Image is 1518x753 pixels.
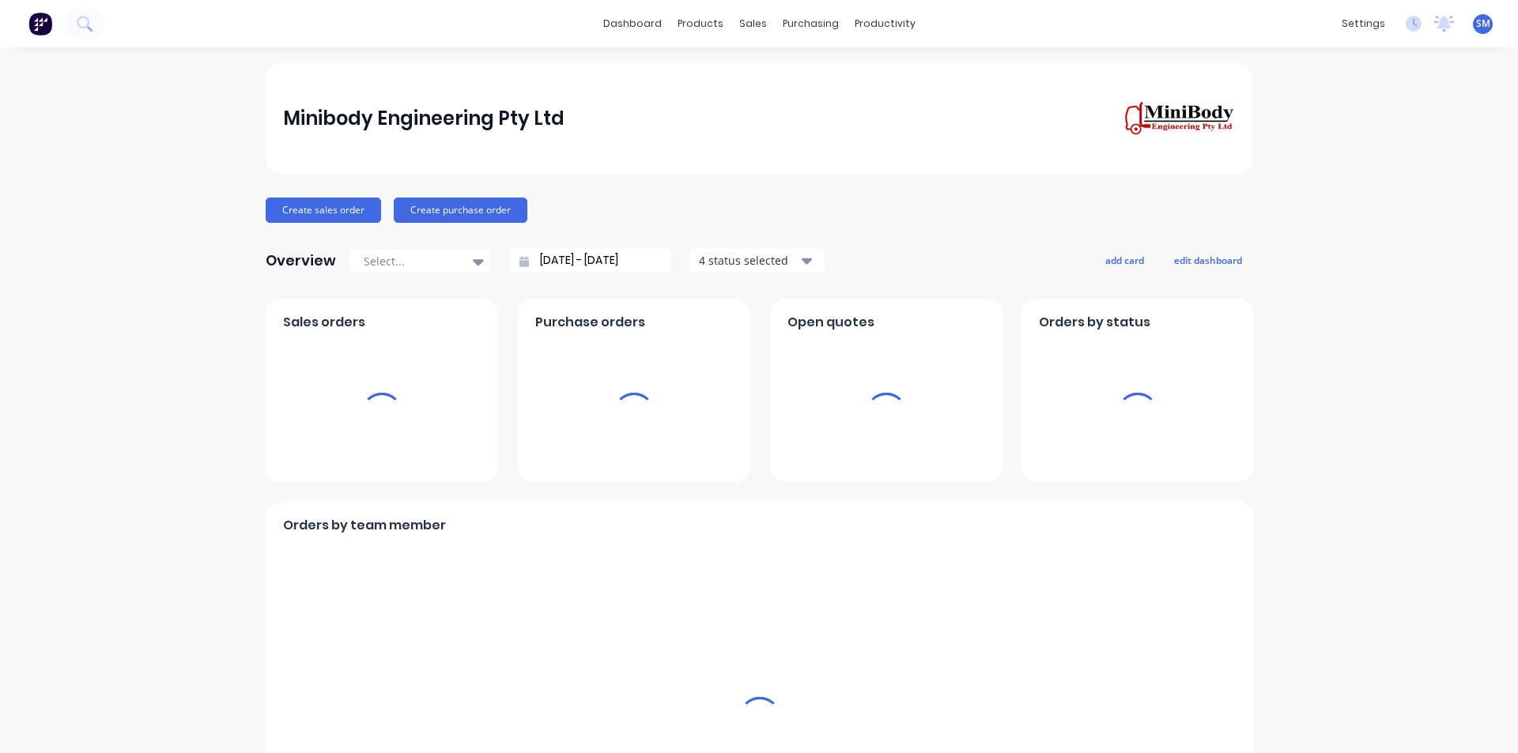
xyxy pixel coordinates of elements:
[775,12,847,36] div: purchasing
[595,12,670,36] a: dashboard
[1039,313,1150,332] span: Orders by status
[28,12,52,36] img: Factory
[1476,17,1490,31] span: SM
[535,313,645,332] span: Purchase orders
[699,252,799,269] div: 4 status selected
[690,249,825,273] button: 4 status selected
[670,12,731,36] div: products
[266,245,336,277] div: Overview
[787,313,874,332] span: Open quotes
[1164,250,1252,270] button: edit dashboard
[731,12,775,36] div: sales
[394,198,527,223] button: Create purchase order
[847,12,923,36] div: productivity
[1095,250,1154,270] button: add card
[283,516,446,535] span: Orders by team member
[266,198,381,223] button: Create sales order
[283,103,565,134] div: Minibody Engineering Pty Ltd
[1124,100,1235,137] img: Minibody Engineering Pty Ltd
[283,313,365,332] span: Sales orders
[1334,12,1393,36] div: settings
